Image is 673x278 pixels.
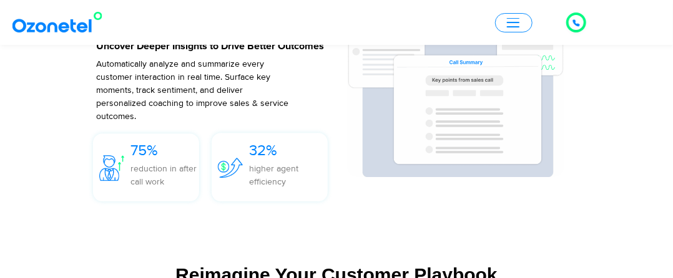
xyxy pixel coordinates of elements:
span: Automatically analyze and summarize every customer interaction in real time. Surface key moments,... [96,59,288,122]
span: 32% [249,141,277,160]
img: 32% [218,158,243,178]
span: 75% [130,141,158,160]
span: higher agent efficiency [249,163,298,187]
p: reduction in after call work [130,162,199,188]
img: 75% [99,155,124,181]
strong: Uncover Deeper Insights to Drive Better Outcomes [96,41,324,51]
